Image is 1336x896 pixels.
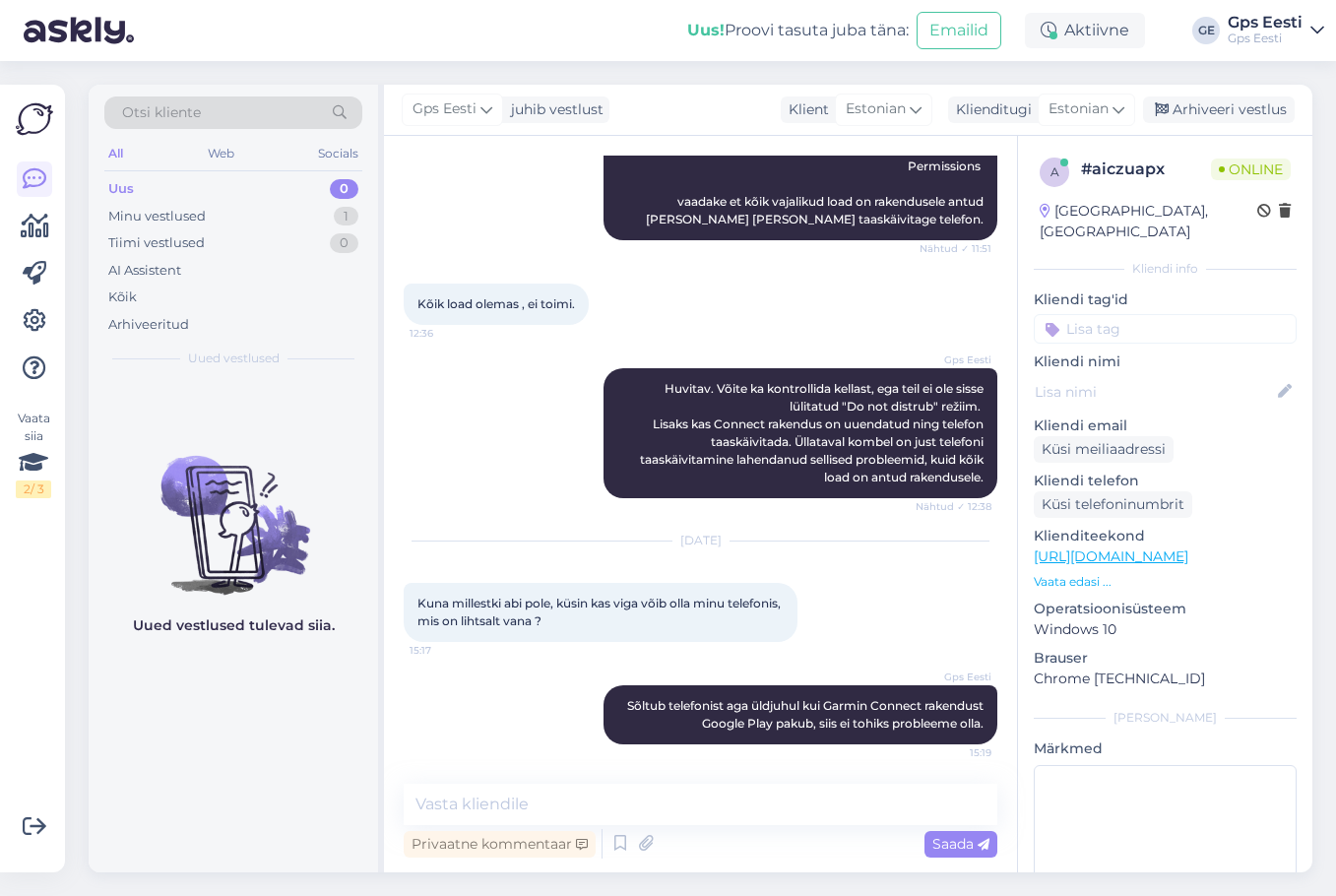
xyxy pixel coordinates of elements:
div: 0 [330,233,358,253]
p: Märkmed [1034,738,1297,759]
p: Windows 10 [1034,619,1297,640]
span: Gps Eesti [918,352,991,367]
div: Arhiveeritud [108,315,189,335]
span: Online [1211,159,1291,180]
div: Aktiivne [1025,13,1145,48]
p: Chrome [TECHNICAL_ID] [1034,669,1297,689]
div: Gps Eesti [1228,31,1303,46]
input: Lisa nimi [1035,381,1274,403]
p: Kliendi nimi [1034,352,1297,372]
div: Proovi tasuta juba täna: [687,19,909,42]
span: Kõik load olemas , ei toimi. [417,296,575,311]
div: 2 / 3 [16,480,51,498]
input: Lisa tag [1034,314,1297,344]
button: Emailid [917,12,1001,49]
span: Otsi kliente [122,102,201,123]
span: a [1050,164,1059,179]
div: Web [204,141,238,166]
div: 0 [330,179,358,199]
p: Klienditeekond [1034,526,1297,546]
div: Privaatne kommentaar [404,831,596,858]
img: No chats [89,420,378,598]
span: Kuna millestki abi pole, küsin kas viga võib olla minu telefonis, mis on lihtsalt vana ? [417,596,784,628]
div: [GEOGRAPHIC_DATA], [GEOGRAPHIC_DATA] [1040,201,1257,242]
div: Klienditugi [948,99,1032,120]
span: Nähtud ✓ 12:38 [916,499,991,514]
span: Huvitav. Võite ka kontrollida kellast, ega teil ei ole sisse lülitatud "Do not distrub" režiim. L... [640,381,986,484]
span: Estonian [846,98,906,120]
span: Gps Eesti [918,670,991,684]
span: Estonian [1049,98,1109,120]
span: 12:36 [410,326,483,341]
a: [URL][DOMAIN_NAME] [1034,547,1188,565]
div: Küsi meiliaadressi [1034,436,1174,463]
div: Uus [108,179,134,199]
div: Socials [314,141,362,166]
span: Saada [932,835,989,853]
p: Operatsioonisüsteem [1034,599,1297,619]
a: Gps EestiGps Eesti [1228,15,1324,46]
div: 1 [334,207,358,226]
div: Minu vestlused [108,207,206,226]
span: Uued vestlused [188,350,280,367]
b: Uus! [687,21,725,39]
div: Klient [781,99,829,120]
span: Nähtud ✓ 11:51 [918,241,991,256]
p: Brauser [1034,648,1297,669]
p: Kliendi telefon [1034,471,1297,491]
div: Vaata siia [16,410,51,498]
p: Kliendi email [1034,416,1297,436]
div: GE [1192,17,1220,44]
div: [DATE] [404,532,997,549]
p: Vaata edasi ... [1034,573,1297,591]
span: 15:19 [918,745,991,760]
div: [PERSON_NAME] [1034,709,1297,727]
div: Arhiveeri vestlus [1143,96,1295,123]
div: Kliendi info [1034,260,1297,278]
span: Sõltub telefonist aga üldjuhul kui Garmin Connect rakendust Google Play pakub, siis ei tohiks pro... [627,698,986,731]
div: Gps Eesti [1228,15,1303,31]
img: Askly Logo [16,100,53,138]
div: Tiimi vestlused [108,233,205,253]
div: # aiczuapx [1081,158,1211,181]
div: Küsi telefoninumbrit [1034,491,1192,518]
div: juhib vestlust [503,99,604,120]
span: Gps Eesti [413,98,477,120]
div: AI Assistent [108,261,181,281]
div: Kõik [108,288,137,307]
p: Uued vestlused tulevad siia. [133,615,335,636]
p: Kliendi tag'id [1034,289,1297,310]
span: 15:17 [410,643,483,658]
div: All [104,141,127,166]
